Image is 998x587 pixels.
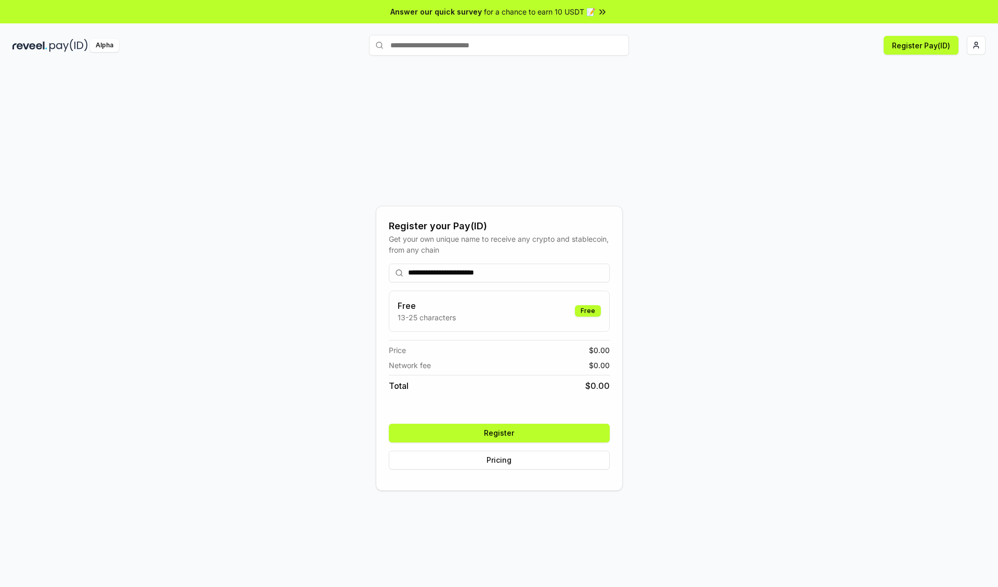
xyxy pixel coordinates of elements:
[389,233,610,255] div: Get your own unique name to receive any crypto and stablecoin, from any chain
[389,219,610,233] div: Register your Pay(ID)
[398,299,456,312] h3: Free
[389,451,610,469] button: Pricing
[585,380,610,392] span: $ 0.00
[12,39,47,52] img: reveel_dark
[390,6,482,17] span: Answer our quick survey
[484,6,595,17] span: for a chance to earn 10 USDT 📝
[389,360,431,371] span: Network fee
[389,380,409,392] span: Total
[589,360,610,371] span: $ 0.00
[389,424,610,442] button: Register
[389,345,406,356] span: Price
[49,39,88,52] img: pay_id
[589,345,610,356] span: $ 0.00
[398,312,456,323] p: 13-25 characters
[575,305,601,317] div: Free
[90,39,119,52] div: Alpha
[884,36,958,55] button: Register Pay(ID)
